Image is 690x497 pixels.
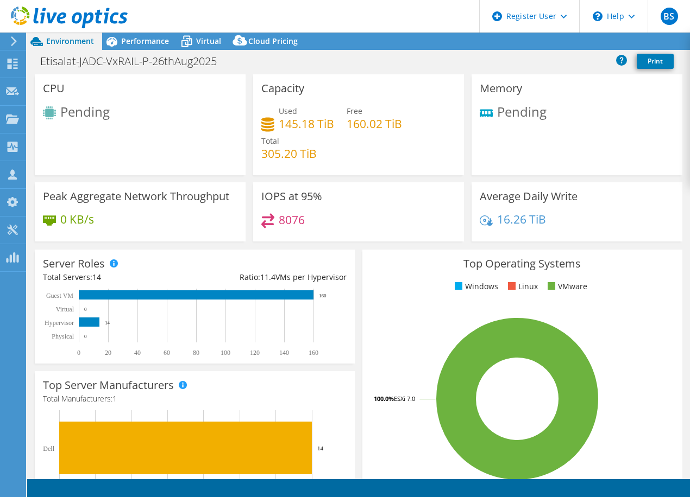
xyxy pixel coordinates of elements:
span: Pending [60,103,110,120]
h4: 160.02 TiB [347,118,402,130]
span: 11.4 [260,272,275,282]
span: Environment [46,36,94,46]
h4: 8076 [279,214,305,226]
div: Ratio: VMs per Hypervisor [195,271,346,283]
span: Cloud Pricing [248,36,298,46]
h4: 16.26 TiB [497,213,546,225]
h4: 145.18 TiB [279,118,334,130]
h3: Top Operating Systems [371,258,674,270]
tspan: ESXi 7.0 [394,394,415,403]
text: Hypervisor [45,319,74,327]
text: 0 [84,334,87,339]
div: Total Servers: [43,271,195,283]
text: 100 [221,349,230,356]
span: 14 [92,272,101,282]
svg: \n [593,11,603,21]
text: 14 [105,320,110,326]
li: Linux [505,281,538,292]
h4: 305.20 TiB [261,148,317,160]
span: BS [661,8,678,25]
text: 80 [193,349,199,356]
text: 140 [279,349,289,356]
h3: IOPS at 95% [261,190,322,202]
h3: Peak Aggregate Network Throughput [43,190,229,202]
text: 60 [164,349,170,356]
tspan: 100.0% [374,394,394,403]
span: Used [279,106,297,116]
h3: Server Roles [43,258,105,270]
text: Guest VM [46,292,73,300]
span: 1 [112,393,117,404]
h3: Memory [480,82,522,94]
text: 0 [84,307,87,312]
text: 0 [77,349,80,356]
text: 120 [250,349,260,356]
text: 20 [105,349,111,356]
text: Dell [43,445,54,453]
li: Windows [452,281,498,292]
text: Physical [52,333,74,340]
text: 40 [134,349,141,356]
text: 14 [317,445,324,451]
h3: Top Server Manufacturers [43,379,174,391]
h4: Total Manufacturers: [43,393,347,405]
h3: Average Daily Write [480,190,578,202]
li: VMware [545,281,587,292]
h1: Etisalat-JADC-VxRAIL-P-26thAug2025 [35,55,234,67]
text: 160 [309,349,318,356]
text: 160 [319,293,327,298]
span: Performance [121,36,169,46]
h3: Capacity [261,82,304,94]
span: Free [347,106,362,116]
span: Virtual [196,36,221,46]
text: Virtual [56,305,74,313]
a: Print [637,54,674,69]
h3: CPU [43,82,65,94]
span: Pending [497,103,547,120]
span: Total [261,136,279,146]
h4: 0 KB/s [60,213,94,225]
